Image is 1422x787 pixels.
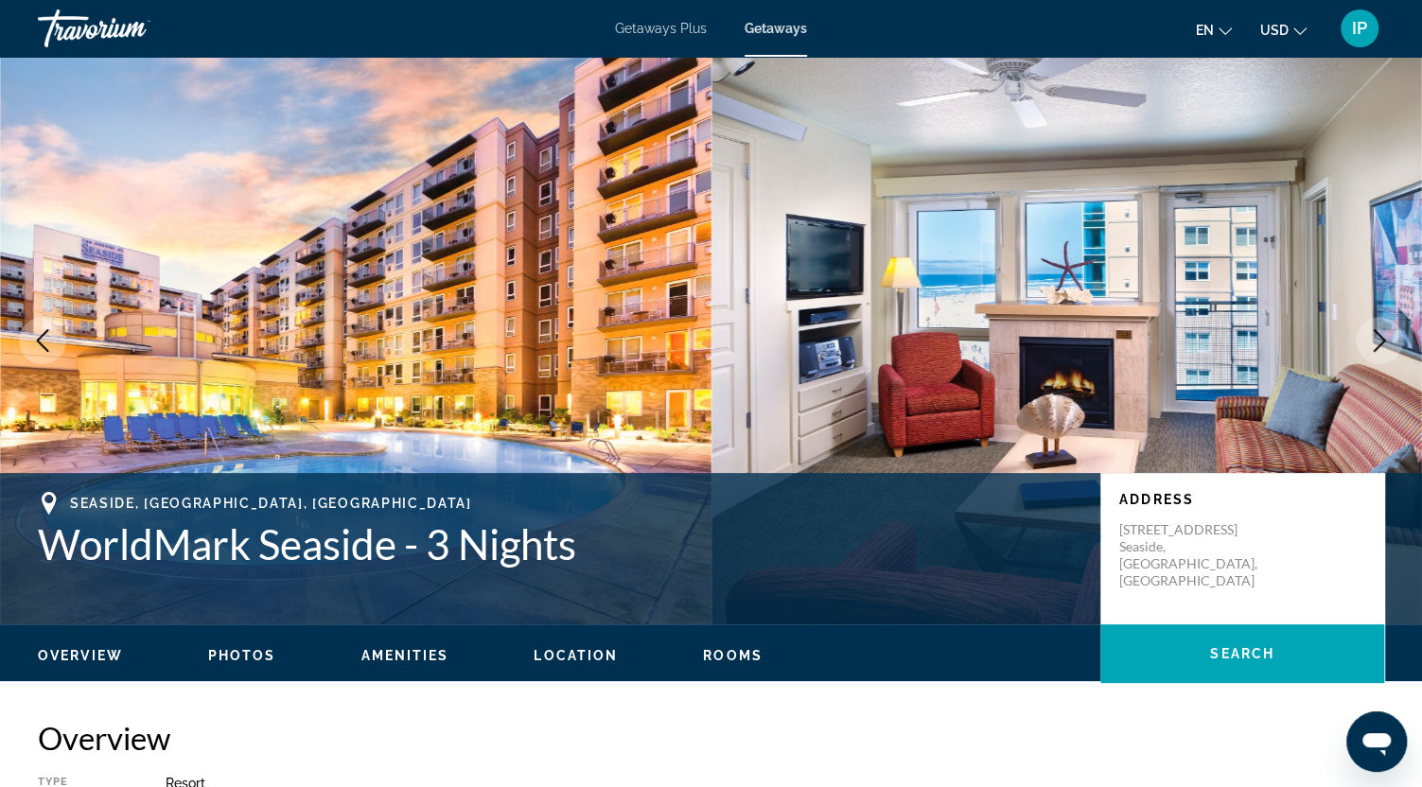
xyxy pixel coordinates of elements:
[1260,16,1307,44] button: Change currency
[19,317,66,364] button: Previous image
[70,496,472,511] span: Seaside, [GEOGRAPHIC_DATA], [GEOGRAPHIC_DATA]
[1196,16,1232,44] button: Change language
[38,648,123,663] span: Overview
[1119,521,1271,589] p: [STREET_ADDRESS] Seaside, [GEOGRAPHIC_DATA], [GEOGRAPHIC_DATA]
[360,647,448,664] button: Amenities
[1346,711,1407,772] iframe: Button to launch messaging window
[208,648,276,663] span: Photos
[1196,23,1214,38] span: en
[1352,19,1367,38] span: IP
[1119,492,1365,507] p: Address
[38,4,227,53] a: Travorium
[703,648,763,663] span: Rooms
[38,519,1081,568] h1: WorldMark Seaside - 3 Nights
[1100,624,1384,683] button: Search
[1356,317,1403,364] button: Next image
[745,21,807,36] a: Getaways
[1260,23,1289,38] span: USD
[38,719,1384,757] h2: Overview
[38,647,123,664] button: Overview
[1335,9,1384,48] button: User Menu
[615,21,707,36] a: Getaways Plus
[360,648,448,663] span: Amenities
[703,647,763,664] button: Rooms
[208,647,276,664] button: Photos
[1210,646,1274,661] span: Search
[534,647,618,664] button: Location
[534,648,618,663] span: Location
